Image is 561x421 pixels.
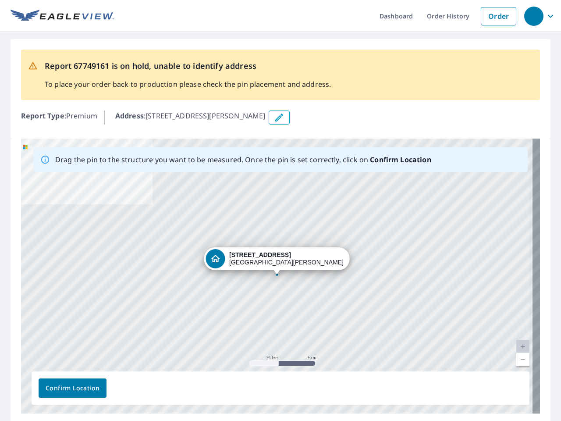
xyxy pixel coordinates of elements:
a: Current Level 20, Zoom In Disabled [516,340,529,353]
div: [GEOGRAPHIC_DATA][PERSON_NAME] [229,251,344,266]
b: Address [115,111,144,121]
span: Confirm Location [46,383,99,394]
a: Current Level 20, Zoom Out [516,353,529,366]
b: Confirm Location [370,155,431,164]
strong: [STREET_ADDRESS] [229,251,291,258]
div: Dropped pin, building 1, Residential property, 4100 Farragut St Fort Knox, KY 40121 [204,247,350,275]
img: EV Logo [11,10,114,23]
button: Confirm Location [39,378,107,398]
p: : Premium [21,111,97,125]
b: Report Type [21,111,64,121]
p: Drag the pin to the structure you want to be measured. Once the pin is set correctly, click on [55,154,431,165]
p: : [STREET_ADDRESS][PERSON_NAME] [115,111,266,125]
p: Report 67749161 is on hold, unable to identify address [45,60,331,72]
a: Order [481,7,516,25]
p: To place your order back to production please check the pin placement and address. [45,79,331,89]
